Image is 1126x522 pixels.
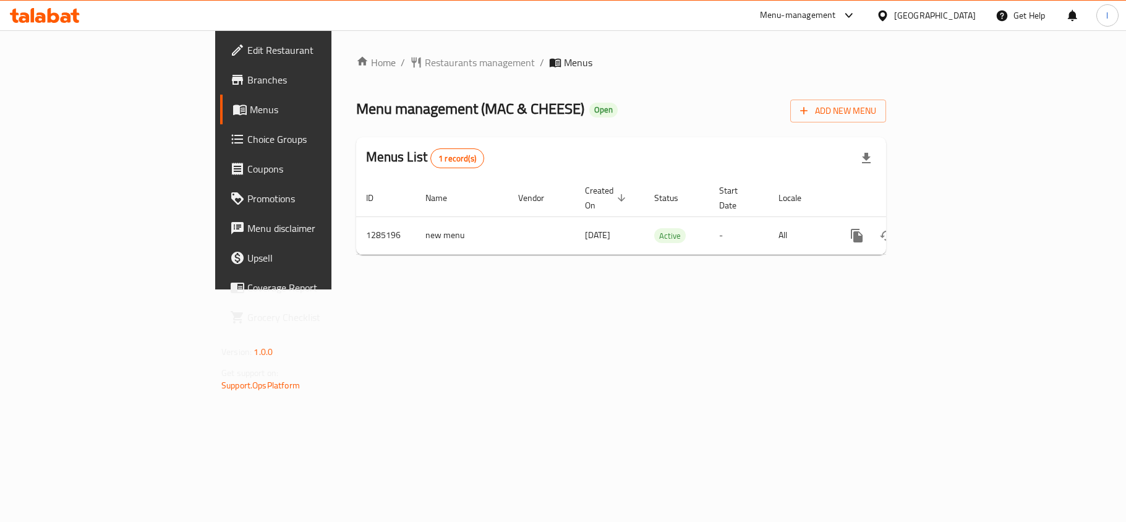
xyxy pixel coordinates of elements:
[247,43,393,58] span: Edit Restaurant
[366,148,484,168] h2: Menus List
[220,273,403,302] a: Coverage Report
[654,228,686,243] div: Active
[431,153,484,165] span: 1 record(s)
[416,216,508,254] td: new menu
[366,190,390,205] span: ID
[1106,9,1108,22] span: l
[589,103,618,118] div: Open
[832,179,971,217] th: Actions
[790,100,886,122] button: Add New Menu
[247,250,393,265] span: Upsell
[709,216,769,254] td: -
[247,191,393,206] span: Promotions
[220,213,403,243] a: Menu disclaimer
[247,132,393,147] span: Choice Groups
[654,229,686,243] span: Active
[894,9,976,22] div: [GEOGRAPHIC_DATA]
[872,221,902,250] button: Change Status
[842,221,872,250] button: more
[585,183,629,213] span: Created On
[430,148,484,168] div: Total records count
[250,102,393,117] span: Menus
[247,280,393,295] span: Coverage Report
[851,143,881,173] div: Export file
[356,179,971,255] table: enhanced table
[220,35,403,65] a: Edit Restaurant
[221,344,252,360] span: Version:
[220,243,403,273] a: Upsell
[254,344,273,360] span: 1.0.0
[540,55,544,70] li: /
[769,216,832,254] td: All
[220,154,403,184] a: Coupons
[247,161,393,176] span: Coupons
[220,95,403,124] a: Menus
[247,310,393,325] span: Grocery Checklist
[410,55,535,70] a: Restaurants management
[425,55,535,70] span: Restaurants management
[760,8,836,23] div: Menu-management
[220,184,403,213] a: Promotions
[800,103,876,119] span: Add New Menu
[247,221,393,236] span: Menu disclaimer
[356,95,584,122] span: Menu management ( MAC & CHEESE )
[564,55,592,70] span: Menus
[654,190,694,205] span: Status
[356,55,886,70] nav: breadcrumb
[221,377,300,393] a: Support.OpsPlatform
[778,190,817,205] span: Locale
[719,183,754,213] span: Start Date
[221,365,278,381] span: Get support on:
[220,124,403,154] a: Choice Groups
[425,190,463,205] span: Name
[585,227,610,243] span: [DATE]
[247,72,393,87] span: Branches
[518,190,560,205] span: Vendor
[220,302,403,332] a: Grocery Checklist
[589,105,618,115] span: Open
[220,65,403,95] a: Branches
